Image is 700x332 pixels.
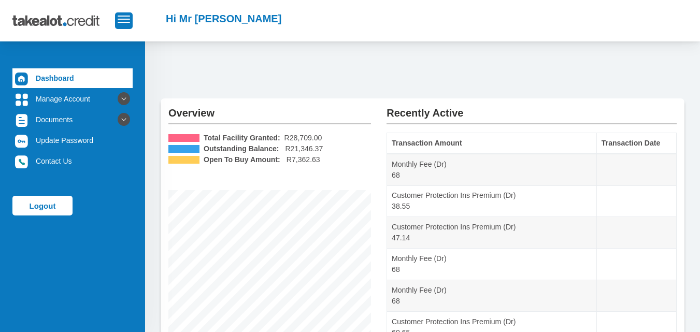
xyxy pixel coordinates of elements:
b: Outstanding Balance: [204,143,279,154]
a: Dashboard [12,68,133,88]
a: Contact Us [12,151,133,171]
a: Logout [12,196,73,215]
a: Manage Account [12,89,133,109]
td: Monthly Fee (Dr) 68 [387,154,597,185]
h2: Overview [168,98,371,119]
img: takealot_credit_logo.svg [12,8,115,34]
span: R21,346.37 [285,143,323,154]
td: Customer Protection Ins Premium (Dr) 38.55 [387,185,597,217]
td: Customer Protection Ins Premium (Dr) 47.14 [387,217,597,249]
b: Open To Buy Amount: [204,154,280,165]
a: Update Password [12,131,133,150]
h2: Hi Mr [PERSON_NAME] [166,12,281,25]
td: Monthly Fee (Dr) 68 [387,280,597,311]
b: Total Facility Granted: [204,133,280,143]
th: Transaction Amount [387,133,597,154]
td: Monthly Fee (Dr) 68 [387,249,597,280]
span: R28,709.00 [284,133,322,143]
span: R7,362.63 [287,154,320,165]
th: Transaction Date [597,133,677,154]
a: Documents [12,110,133,129]
h2: Recently Active [387,98,677,119]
